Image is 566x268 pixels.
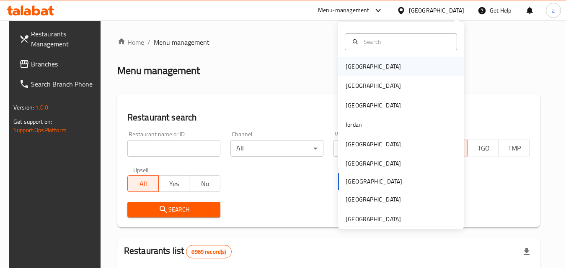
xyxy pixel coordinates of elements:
span: Branches [31,59,97,69]
span: 1.0.0 [35,102,48,113]
div: Jordan [346,120,362,129]
input: Search for restaurant name or ID.. [127,140,220,157]
div: [GEOGRAPHIC_DATA] [346,81,401,90]
button: No [189,175,220,192]
button: Search [127,202,220,217]
span: Yes [162,178,186,190]
button: TGO [468,140,499,156]
a: Restaurants Management [13,24,104,54]
h2: Restaurant search [127,111,530,124]
h2: Restaurants list [124,245,232,258]
div: Menu-management [318,5,370,15]
button: All [127,175,159,192]
span: Search Branch Phone [31,79,97,89]
div: Total records count [186,245,231,258]
span: No [193,178,217,190]
div: Export file [517,242,537,262]
label: Upsell [133,167,149,173]
a: Branches [13,54,104,74]
span: Menu management [154,37,209,47]
span: Search [134,204,214,215]
a: Home [117,37,144,47]
div: [GEOGRAPHIC_DATA] [346,101,401,110]
span: TMP [502,142,527,154]
div: [GEOGRAPHIC_DATA] [409,6,464,15]
nav: breadcrumb [117,37,540,47]
div: [GEOGRAPHIC_DATA] [346,214,401,224]
div: [GEOGRAPHIC_DATA] [346,159,401,168]
div: All [230,140,323,157]
h2: Menu management [117,64,200,77]
div: [GEOGRAPHIC_DATA] [346,62,401,71]
li: / [147,37,150,47]
div: All [333,140,426,157]
div: [GEOGRAPHIC_DATA] [346,195,401,204]
a: Support.OpsPlatform [13,125,67,135]
span: Get support on: [13,116,52,127]
a: Search Branch Phone [13,74,104,94]
span: a [552,6,555,15]
button: TMP [499,140,530,156]
input: Search [360,37,452,46]
span: Version: [13,102,34,113]
div: [GEOGRAPHIC_DATA] [346,140,401,149]
span: Restaurants Management [31,29,97,49]
span: All [131,178,155,190]
button: Yes [158,175,190,192]
span: TGO [471,142,496,154]
span: 8969 record(s) [186,248,231,256]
